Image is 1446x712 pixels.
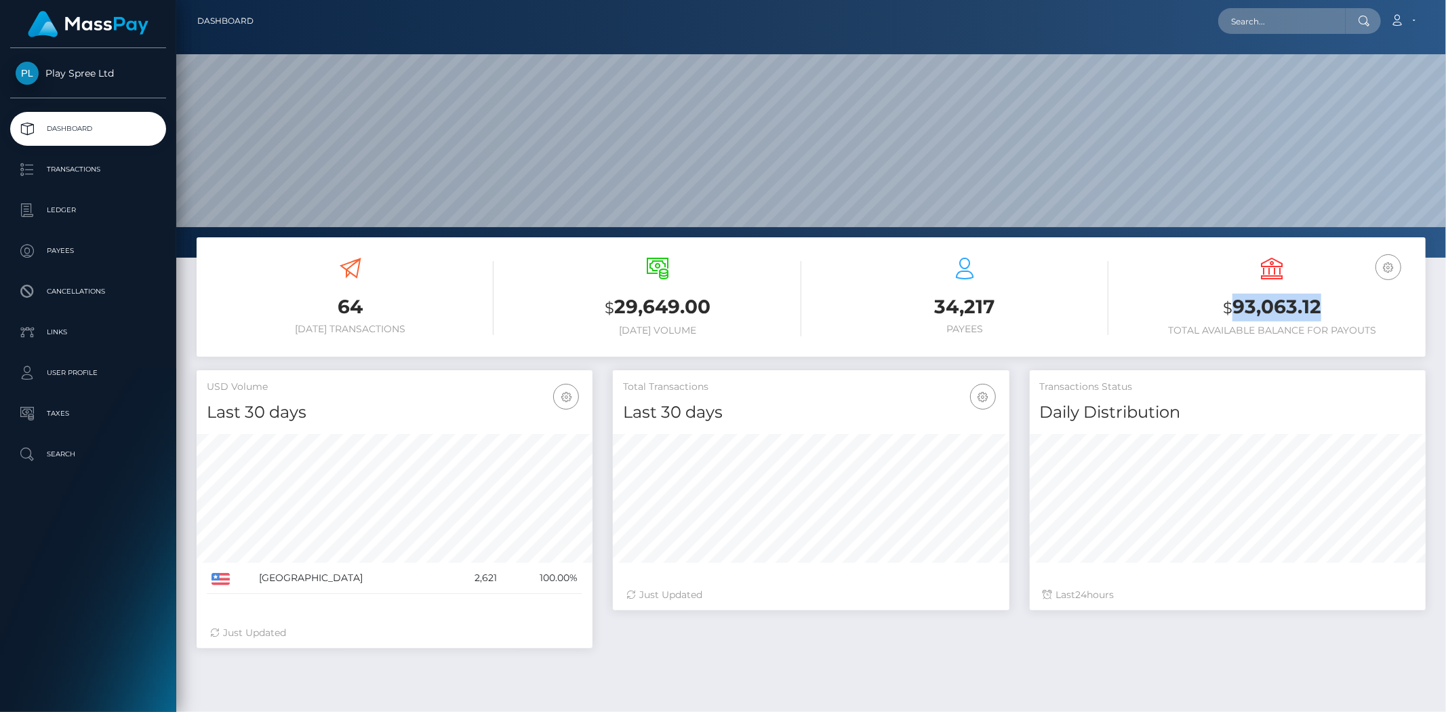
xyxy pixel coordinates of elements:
td: [GEOGRAPHIC_DATA] [254,563,447,594]
input: Search... [1218,8,1346,34]
h5: USD Volume [207,380,582,394]
p: Transactions [16,159,161,180]
p: User Profile [16,363,161,383]
img: MassPay Logo [28,11,148,37]
a: Ledger [10,193,166,227]
a: Links [10,315,166,349]
h6: [DATE] Transactions [207,323,494,335]
div: Just Updated [626,588,995,602]
p: Payees [16,241,161,261]
p: Dashboard [16,119,161,139]
a: Dashboard [197,7,254,35]
div: Last hours [1043,588,1412,602]
h6: Total Available Balance for Payouts [1129,325,1415,336]
img: Play Spree Ltd [16,62,39,85]
h4: Daily Distribution [1040,401,1415,424]
a: User Profile [10,356,166,390]
h3: 93,063.12 [1129,294,1415,321]
td: 100.00% [502,563,582,594]
small: $ [605,298,614,317]
p: Search [16,444,161,464]
p: Cancellations [16,281,161,302]
h4: Last 30 days [207,401,582,424]
td: 2,621 [447,563,502,594]
h5: Total Transactions [623,380,999,394]
a: Dashboard [10,112,166,146]
a: Taxes [10,397,166,431]
a: Search [10,437,166,471]
span: 24 [1076,589,1087,601]
h4: Last 30 days [623,401,999,424]
p: Ledger [16,200,161,220]
h3: 34,217 [822,294,1108,320]
h3: 64 [207,294,494,320]
small: $ [1223,298,1232,317]
h6: Payees [822,323,1108,335]
h6: [DATE] Volume [514,325,801,336]
div: Just Updated [210,626,579,640]
p: Taxes [16,403,161,424]
h3: 29,649.00 [514,294,801,321]
span: Play Spree Ltd [10,67,166,79]
img: US.png [212,573,230,585]
a: Cancellations [10,275,166,309]
a: Payees [10,234,166,268]
a: Transactions [10,153,166,186]
h5: Transactions Status [1040,380,1415,394]
p: Links [16,322,161,342]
